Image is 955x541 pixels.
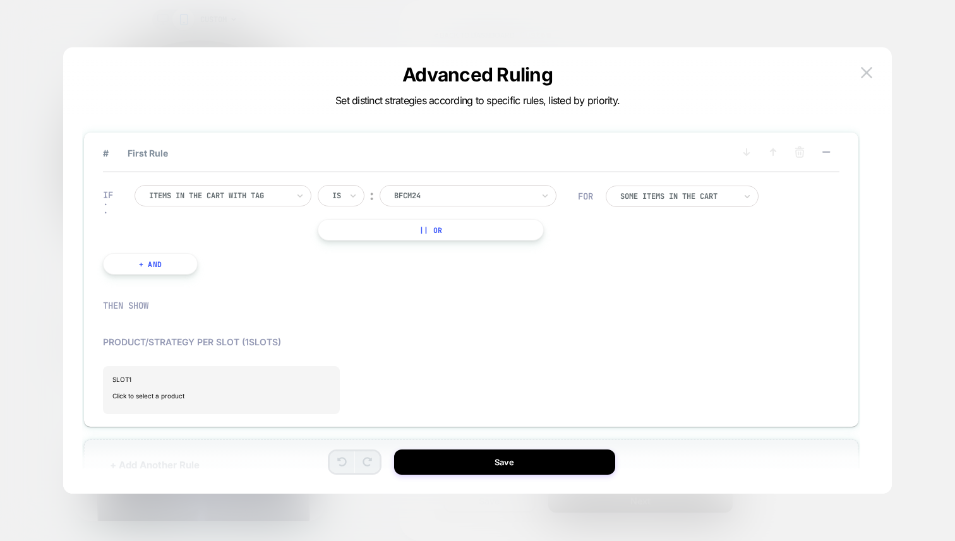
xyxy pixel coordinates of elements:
[74,252,167,261] span: View order confirmation ›
[84,439,858,490] div: + Add Another Rule
[69,250,172,263] button: View order confirmation ›
[318,219,544,241] button: || Or
[578,191,593,202] div: FOR
[394,449,615,475] button: Save
[103,300,833,311] div: THEN SHOW
[620,191,735,201] div: Some Items in the cart
[335,94,620,107] span: Set distinct strategies according to specific rules, listed by priority.
[103,148,733,158] span: First Rule
[335,63,620,86] p: Advanced Ruling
